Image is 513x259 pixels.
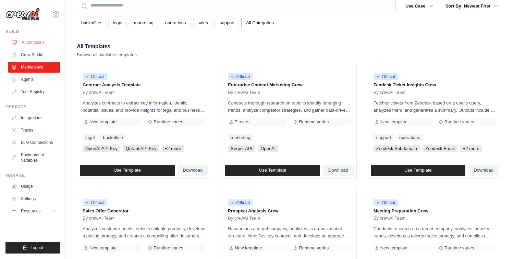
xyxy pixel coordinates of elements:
[8,62,60,73] a: Marketplace
[228,215,260,221] span: By crewAI Team
[299,119,329,125] span: Runtime varies
[374,99,496,114] p: Fetches tickets from Zendesk based on a user's query, analyzes them, and generates a summary. Out...
[83,82,205,88] p: Contract Analysis Template
[228,82,351,88] p: Enterprise Content Marketing Crew
[228,199,253,206] span: Official
[8,125,60,136] a: Traces
[228,99,351,114] p: Conducts thorough research on topic to identify emerging trends, analyze competitor strategies, a...
[77,51,137,58] p: Browse all available templates
[161,18,191,28] a: operations
[8,206,60,217] button: Resources
[474,168,493,173] span: Download
[154,119,183,125] span: Runtime varies
[83,145,120,152] span: OpenAI API Key
[460,145,482,152] span: +2 more
[380,245,407,251] span: New template
[228,73,253,80] span: Official
[242,18,278,28] a: All Categories
[396,134,423,141] a: operations
[374,73,398,80] span: Official
[83,199,107,206] span: Official
[374,199,398,206] span: Official
[123,145,159,152] span: Qdrant API Key
[80,165,175,176] a: Use Template
[228,134,253,141] a: marketing
[83,134,97,141] a: legal
[258,145,278,152] span: OpenAI
[404,168,431,173] span: Use Template
[374,145,420,152] span: Zendesk Subdomain
[8,137,60,148] a: LLM Connections
[89,119,117,125] span: New template
[5,173,60,178] div: Manage
[83,73,107,80] span: Official
[154,245,183,251] span: Runtime varies
[83,225,205,239] p: Analyzes customer needs, selects suitable products, develops a pricing strategy, and creates a co...
[5,29,60,34] div: Build
[9,37,61,48] a: Automations
[8,74,60,85] a: Agents
[100,134,125,141] a: backoffice
[89,245,117,251] span: New template
[178,165,208,176] a: Download
[8,86,60,97] a: Tool Registry
[444,245,474,251] span: Runtime varies
[225,165,320,176] a: Use Template
[8,112,60,123] a: Integrations
[228,225,351,239] p: Researches a target company, analyzes its organizational structure, identifies key contacts, and ...
[423,145,457,152] span: Zendesk Email
[8,149,60,166] a: Environment Variables
[328,168,348,173] span: Download
[259,168,286,173] span: Use Template
[215,18,239,28] a: support
[5,8,40,21] img: Logo
[228,90,260,95] span: By crewAI Team
[374,90,406,95] span: By crewAI Team
[371,165,466,176] a: Use Template
[8,181,60,192] a: Usage
[5,242,60,254] button: Logout
[77,42,137,51] h2: All Templates
[444,119,474,125] span: Runtime varies
[374,134,394,141] a: support
[5,104,60,110] div: Operate
[21,208,40,214] span: Resources
[374,225,496,239] p: Conducts research on a target company, analyzes industry trends, develops a tailored sales strate...
[83,215,115,221] span: By crewAI Team
[8,193,60,204] a: Settings
[83,99,205,114] p: Analyzes contracts to extract key information, identify potential issues, and provide insights fo...
[162,145,184,152] span: +2 more
[77,18,106,28] a: backoffice
[228,208,351,214] p: Prospect Analysis Crew
[130,18,158,28] a: marketing
[83,208,205,214] p: Sales Offer Generator
[114,168,141,173] span: Use Template
[374,208,496,214] p: Meeting Preparation Crew
[30,245,43,250] span: Logout
[299,245,329,251] span: Runtime varies
[468,165,499,176] a: Download
[183,168,203,173] span: Download
[83,90,115,95] span: By crewAI Team
[235,245,262,251] span: New template
[193,18,212,28] a: sales
[374,215,406,221] span: By crewAI Team
[108,18,126,28] a: legal
[8,49,60,60] a: Crew Studio
[323,165,354,176] a: Download
[374,82,496,88] p: Zendesk Ticket Insights Crew
[380,119,407,125] span: New template
[228,145,255,152] span: Serper API
[235,119,249,125] span: 7 users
